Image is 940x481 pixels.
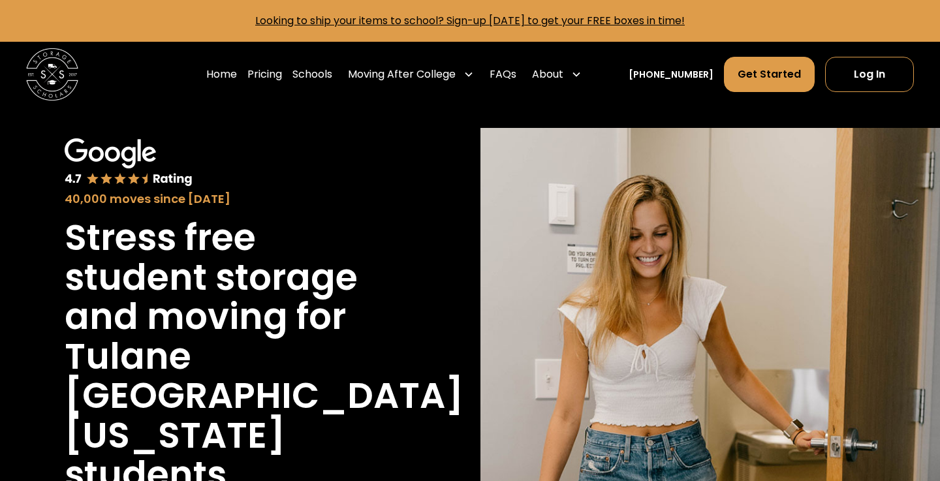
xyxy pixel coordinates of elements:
[65,218,396,337] h1: Stress free student storage and moving for
[255,13,685,28] a: Looking to ship your items to school? Sign-up [DATE] to get your FREE boxes in time!
[65,138,193,187] img: Google 4.7 star rating
[65,337,463,456] h1: Tulane [GEOGRAPHIC_DATA][US_STATE]
[724,57,815,92] a: Get Started
[65,190,396,208] div: 40,000 moves since [DATE]
[825,57,914,92] a: Log In
[343,56,479,93] div: Moving After College
[348,67,456,82] div: Moving After College
[532,67,563,82] div: About
[206,56,237,93] a: Home
[247,56,282,93] a: Pricing
[527,56,587,93] div: About
[26,48,78,101] img: Storage Scholars main logo
[490,56,516,93] a: FAQs
[629,68,713,82] a: [PHONE_NUMBER]
[292,56,332,93] a: Schools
